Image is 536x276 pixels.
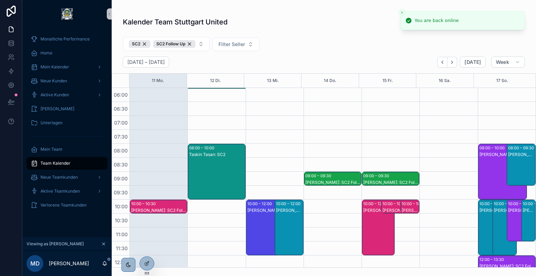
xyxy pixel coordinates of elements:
button: Unselect SC_2_FOLLOW_UP [153,40,195,48]
p: [PERSON_NAME] [49,260,89,267]
div: 08:00 – 10:00Taskin Tasan: SC2 [188,144,245,199]
button: 17 So. [496,74,508,88]
span: [PERSON_NAME] [40,106,74,112]
button: Next [447,57,457,68]
a: Neue Teamkunden [27,171,107,184]
span: Neue Teamkunden [40,174,78,180]
div: [PERSON_NAME]: SC2 Follow Up [508,208,530,213]
div: [PERSON_NAME]: SC2 [479,152,526,157]
span: 12:00 [113,259,129,265]
div: 10:00 – 10:30[PERSON_NAME]: SC2 Follow Up [381,200,414,213]
button: 14 Do. [324,74,336,88]
div: 12:00 – 13:30 [479,256,506,263]
a: Monatliche Performance [27,33,107,45]
button: 11 Mo. [152,74,164,88]
span: 07:00 [112,120,129,126]
div: 10:00 – 11:30 [508,200,534,207]
span: Neue Kunden [40,78,67,84]
h2: [DATE] – [DATE] [127,59,165,66]
span: Filter Seller [218,41,245,48]
span: Team Kalender [40,161,70,166]
a: Neue Kunden [27,75,107,87]
button: [DATE] [460,57,485,68]
button: Unselect SC_2 [129,40,150,48]
button: Select Button [213,38,259,51]
span: 06:30 [112,106,129,112]
div: 10:00 – 12:00[PERSON_NAME]: SC2 [275,200,303,255]
div: [PERSON_NAME]: SC2 Follow Up [305,180,361,185]
div: 09:00 – 09:30 [305,172,333,179]
span: Aktive Kunden [40,92,69,98]
div: Taskin Tasan: SC2 [189,152,245,157]
span: 09:00 [112,176,129,181]
a: Home [27,47,107,59]
span: Unterlagen [40,120,62,126]
div: scrollable content [22,28,112,221]
div: 10:00 – 10:30 [131,200,157,207]
button: Close toast [399,9,405,16]
div: 09:00 – 09:30 [363,172,391,179]
div: 10:00 – 12:00 [494,200,520,207]
div: 10:00 – 12:00[PERSON_NAME] Böckmann: SC2 [246,200,295,255]
span: 08:30 [112,162,129,167]
a: Aktive Teamkunden [27,185,107,197]
div: 10:00 – 10:30[PERSON_NAME]: SC2 Follow Up [130,200,187,213]
div: SC2 Follow Up [153,40,195,48]
a: Verlorene Teamkunden [27,199,107,211]
span: 11:30 [114,245,129,251]
span: Home [40,50,52,56]
a: Mein Kalender [27,61,107,73]
span: 11:00 [114,231,129,237]
div: [PERSON_NAME]: SC2 [479,208,502,213]
button: Week [491,57,525,68]
div: [PERSON_NAME]: SC2 [494,208,516,213]
div: [PERSON_NAME]: SC2 Follow Up [382,208,413,213]
a: Aktive Kunden [27,89,107,101]
span: 10:00 [113,203,129,209]
div: You are back online [415,17,459,24]
div: 08:00 – 10:00 [189,144,216,151]
div: [PERSON_NAME]: SC2 Follow Up [523,208,535,213]
div: 10:00 – 11:30[PERSON_NAME]: SC2 Follow Up [522,200,535,241]
div: [PERSON_NAME]: SC2 Follow Up [363,180,419,185]
span: Week [496,59,509,65]
span: 09:30 [112,189,129,195]
h1: Kalender Team Stuttgart United [123,17,228,27]
div: 09:00 – 09:30[PERSON_NAME]: SC2 Follow Up [304,172,361,185]
span: Mein Team [40,147,62,152]
div: [PERSON_NAME]: SC2 Follow Up [508,152,535,157]
div: 10:00 – 11:30[PERSON_NAME]: SC2 Follow Up [507,200,531,241]
span: [DATE] [464,59,481,65]
div: [PERSON_NAME] Böckmann: SC2 [247,208,294,213]
span: MD [30,259,40,268]
button: 16 Sa. [439,74,451,88]
div: 10:00 – 12:00 [247,200,274,207]
div: 08:00 – 10:00[PERSON_NAME]: SC2 [478,144,527,199]
a: Mein Team [27,143,107,156]
span: Aktive Teamkunden [40,188,80,194]
span: Viewing as [PERSON_NAME] [27,241,84,247]
div: 08:00 – 09:30 [508,144,536,151]
div: SC2 [129,40,150,48]
span: 08:00 [112,148,129,154]
span: 06:00 [112,92,129,98]
div: 08:00 – 10:00 [479,144,506,151]
button: Select Button [123,37,210,51]
div: 13 Mi. [267,74,279,88]
div: 10:00 – 12:00[PERSON_NAME]: SC2 [362,200,394,255]
div: 09:00 – 09:30[PERSON_NAME]: SC2 Follow Up [362,172,419,185]
div: [PERSON_NAME]: SC2 Follow Up [402,208,419,213]
span: 10:30 [113,217,129,223]
a: [PERSON_NAME] [27,103,107,115]
div: [PERSON_NAME]: SC2 [363,208,394,213]
div: 10:00 – 10:30 [402,200,428,207]
div: 10:00 – 10:30 [382,200,409,207]
div: [PERSON_NAME]: SC2 Follow Up [131,208,187,213]
button: 15 Fr. [382,74,393,88]
div: [PERSON_NAME]: SC2 [276,208,303,213]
